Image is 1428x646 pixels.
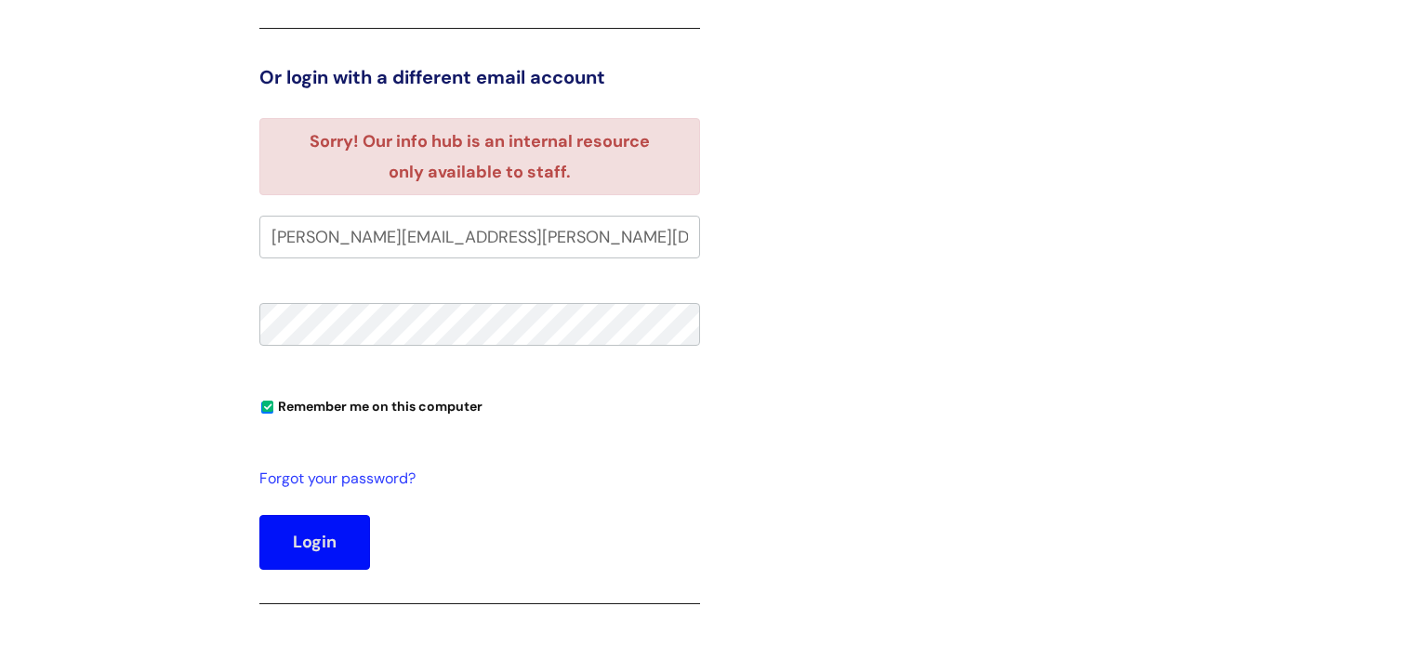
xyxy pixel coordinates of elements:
h3: Or login with a different email account [259,66,700,88]
input: Remember me on this computer [261,402,273,414]
a: Forgot your password? [259,466,691,493]
label: Remember me on this computer [259,394,483,415]
input: Your e-mail address [259,216,700,258]
li: Sorry! Our info hub is an internal resource only available to staff. [292,126,667,187]
div: You can uncheck this option if you're logging in from a shared device [259,390,700,420]
button: Login [259,515,370,569]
